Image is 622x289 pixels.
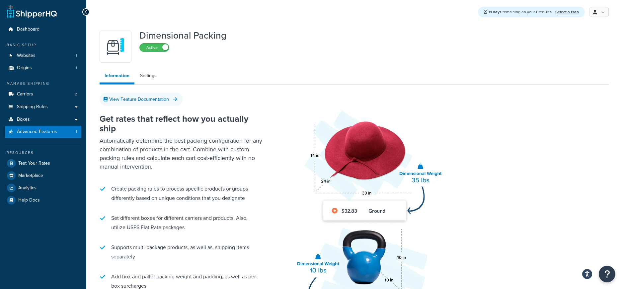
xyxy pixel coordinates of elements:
label: Active [140,44,169,52]
strong: 11 days [489,9,502,15]
span: 1 [76,129,77,135]
a: Information [100,69,134,84]
span: Boxes [17,117,30,122]
li: Websites [5,50,81,62]
a: Carriers2 [5,88,81,100]
a: Dashboard [5,23,81,36]
a: Help Docs [5,194,81,206]
h1: Dimensional Packing [139,31,226,41]
span: 1 [76,53,77,59]
li: Create packing rules to process specific products or groups differently based on unique condition... [100,181,266,206]
span: Shipping Rules [17,104,48,110]
a: Origins1 [5,62,81,74]
span: 2 [75,91,77,97]
span: Test Your Rates [18,161,50,166]
span: 1 [76,65,77,71]
span: Origins [17,65,32,71]
a: Advanced Features1 [5,126,81,138]
a: Boxes [5,113,81,126]
li: Origins [5,62,81,74]
a: Websites1 [5,50,81,62]
li: Carriers [5,88,81,100]
a: Settings [135,69,162,82]
span: Help Docs [18,198,40,203]
span: Analytics [18,185,37,191]
button: Open Resource Center [599,266,615,282]
li: Supports multi-package products, as well as, shipping items separately [100,239,266,265]
h2: Get rates that reflect how you actually ship [100,114,266,133]
li: Set different boxes for different carriers and products. Also, utilize USPS Flat Rate packages [100,210,266,235]
img: DTVBYsAAAAAASUVORK5CYII= [104,35,127,58]
a: Test Your Rates [5,157,81,169]
a: Shipping Rules [5,101,81,113]
span: Carriers [17,91,33,97]
p: Automatically determine the best packing configuration for any combination of products in the car... [100,136,266,171]
a: View Feature Documentation [100,93,183,106]
div: Manage Shipping [5,81,81,86]
li: Advanced Features [5,126,81,138]
div: Basic Setup [5,42,81,48]
span: Advanced Features [17,129,57,135]
span: Websites [17,53,36,59]
a: Analytics [5,182,81,194]
span: remaining on your Free Trial [489,9,554,15]
span: Marketplace [18,173,43,179]
a: Select a Plan [555,9,579,15]
span: Dashboard [17,27,39,32]
div: Resources [5,150,81,156]
a: Marketplace [5,170,81,182]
